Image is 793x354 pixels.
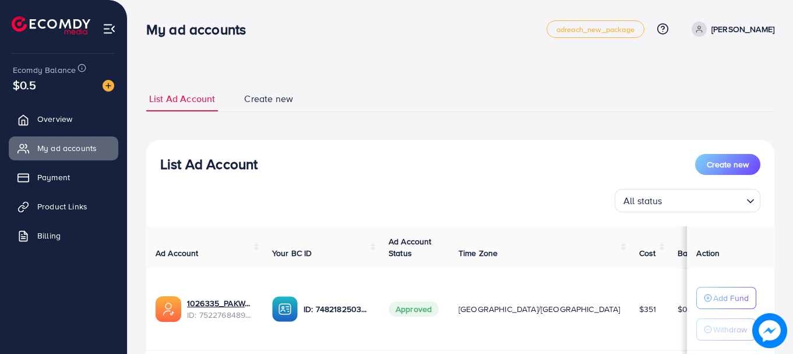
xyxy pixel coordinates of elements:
span: Payment [37,171,70,183]
span: Balance [678,247,709,259]
a: 1026335_PAKWALL_1751531043864 [187,297,253,309]
span: Time Zone [459,247,498,259]
span: All status [621,192,665,209]
a: adreach_new_package [547,20,644,38]
img: menu [103,22,116,36]
span: List Ad Account [149,92,215,106]
span: Your BC ID [272,247,312,259]
span: Ecomdy Balance [13,64,76,76]
h3: List Ad Account [160,156,258,173]
p: Add Fund [713,291,749,305]
div: <span class='underline'>1026335_PAKWALL_1751531043864</span></br>7522768489221144593 [187,297,253,321]
img: logo [12,16,90,34]
img: image [103,80,114,92]
span: Action [696,247,720,259]
span: My ad accounts [37,142,97,154]
span: Product Links [37,201,87,212]
button: Create new [695,154,760,175]
img: image [752,313,787,348]
p: Withdraw [713,323,747,337]
span: Billing [37,230,61,241]
input: Search for option [666,190,742,209]
button: Withdraw [696,318,756,341]
h3: My ad accounts [146,21,255,38]
span: $351 [639,303,657,315]
div: Search for option [615,189,760,212]
span: Ad Account Status [389,236,432,259]
span: ID: 7522768489221144593 [187,309,253,321]
a: Overview [9,107,118,131]
p: [PERSON_NAME] [711,22,774,36]
span: Cost [639,247,656,259]
span: Ad Account [156,247,199,259]
span: $0.5 [13,76,37,93]
a: Product Links [9,195,118,218]
img: ic-ba-acc.ded83a64.svg [272,296,298,322]
span: $0 [678,303,688,315]
span: adreach_new_package [556,26,635,33]
a: [PERSON_NAME] [687,22,774,37]
p: ID: 7482182503915372561 [304,302,370,316]
span: [GEOGRAPHIC_DATA]/[GEOGRAPHIC_DATA] [459,303,621,315]
span: Overview [37,113,72,125]
span: Create new [707,159,749,170]
a: Billing [9,224,118,247]
span: Create new [244,92,293,106]
a: Payment [9,166,118,189]
span: Approved [389,302,439,317]
img: ic-ads-acc.e4c84228.svg [156,296,181,322]
button: Add Fund [696,287,756,309]
a: My ad accounts [9,136,118,160]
